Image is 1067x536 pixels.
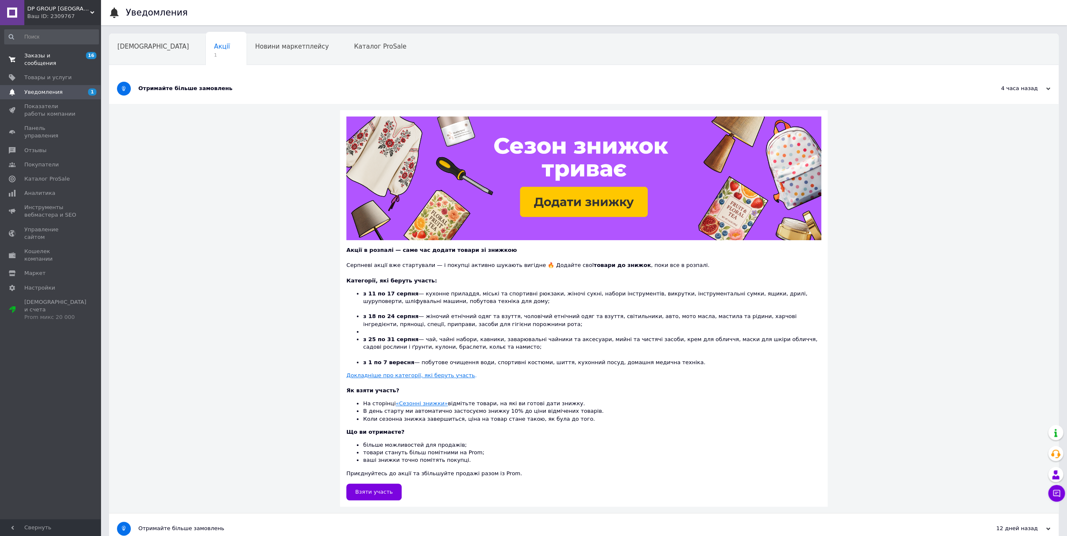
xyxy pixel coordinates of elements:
li: — жіночий етнічний одяг та взуття, чоловічий етнічний одяг та взуття, світильники, авто, мото мас... [363,313,821,328]
h1: Уведомления [126,8,188,18]
button: Чат с покупателем [1048,485,1065,502]
span: Отзывы [24,147,47,154]
li: В день старту ми автоматично застосуємо знижку 10% до ціни відмічених товарів. [363,407,821,415]
span: Показатели работы компании [24,103,78,118]
input: Поиск [4,29,99,44]
b: з 1 по 7 вересня [363,359,414,365]
span: Новини маркетплейсу [255,43,329,50]
span: Уведомления [24,88,62,96]
span: Покупатели [24,161,59,168]
b: товари до знижок [594,262,651,268]
span: Инструменты вебмастера и SEO [24,204,78,219]
b: Як взяти участь? [346,387,399,394]
li: ваші знижки точно помітять покупці. [363,456,821,464]
div: Приєднуйтесь до акції та збільшуйте продажі разом із Prom. [346,428,821,477]
li: товари стануть більш помітними на Prom; [363,449,821,456]
b: Що ви отримаєте? [346,429,404,435]
span: Каталог ProSale [354,43,406,50]
span: [DEMOGRAPHIC_DATA] и счета [24,298,86,321]
span: Настройки [24,284,55,292]
span: Товары и услуги [24,74,72,81]
a: Взяти участь [346,484,402,500]
a: Докладніше про категорії, які беруть участь. [346,372,477,378]
span: 16 [86,52,96,59]
span: Взяти участь [355,489,393,495]
span: Акції [214,43,230,50]
span: DP GROUP UKRAINE [27,5,90,13]
b: Категорії, які беруть участь: [346,277,437,284]
div: 12 дней назад [966,525,1050,532]
a: «Сезонні знижки» [396,400,448,407]
b: з 18 по 24 серпня [363,313,418,319]
li: — побутове очищення води, спортивні костюми, шиття, кухонний посуд, домашня медична техніка. [363,359,821,366]
span: Кошелек компании [24,248,78,263]
span: Аналитика [24,189,55,197]
u: Докладніше про категорії, які беруть участь [346,372,475,378]
span: [DEMOGRAPHIC_DATA] [117,43,189,50]
li: — чай, чайні набори, кавники, заварювальні чайники та аксесуари, мийні та чистячі засоби, крем дл... [363,336,821,359]
span: Каталог ProSale [24,175,70,183]
div: Отримайте більше замовлень [138,525,966,532]
b: з 25 по 31 серпня [363,336,418,342]
span: 1 [214,52,230,58]
div: Ваш ID: 2309767 [27,13,101,20]
li: — кухонне приладдя, міські та спортивні рюкзаки, жіночі сукні, набори інструментів, викрутки, інс... [363,290,821,313]
b: з 11 по 17 серпня [363,290,418,297]
div: Серпневі акції вже стартували — і покупці активно шукають вигідне 🔥 Додайте свої , поки все в роз... [346,254,821,269]
span: Панель управления [24,124,78,140]
div: 4 часа назад [966,85,1050,92]
li: На сторінці відмітьте товари, на які ви готові дати знижку. [363,400,821,407]
div: Отримайте більше замовлень [138,85,966,92]
li: більше можливостей для продажів; [363,441,821,449]
span: Заказы и сообщения [24,52,78,67]
li: Коли сезонна знижка завершиться, ціна на товар стане такою, як була до того. [363,415,821,423]
span: 1 [88,88,96,96]
div: Prom микс 20 000 [24,313,86,321]
b: Акції в розпалі — саме час додати товари зі знижкою [346,247,517,253]
span: Управление сайтом [24,226,78,241]
span: Маркет [24,269,46,277]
